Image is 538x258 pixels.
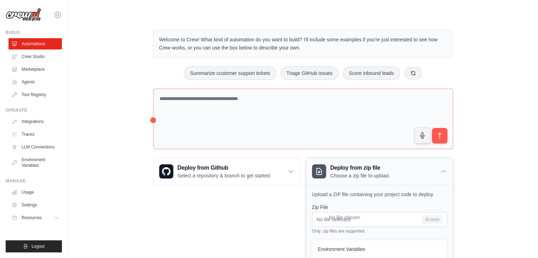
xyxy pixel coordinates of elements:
p: Upload a ZIP file containing your project code to deploy. [312,191,447,198]
h3: Deploy from zip file [330,164,390,172]
a: Settings [8,199,62,211]
span: Logout [31,244,45,249]
button: Logout [6,240,62,252]
a: Agents [8,76,62,88]
a: Usage [8,187,62,198]
p: Welcome to Crew! What kind of automation do you want to build? I'll include some examples if you'... [159,36,447,52]
a: Traces [8,129,62,140]
button: Triage GitHub issues [280,66,339,80]
a: Marketplace [8,64,62,75]
p: Select a repository & branch to get started. [178,172,271,179]
label: Zip File [312,204,447,211]
button: Resources [8,212,62,223]
a: Environment Variables [8,154,62,171]
p: Choose a zip file to upload. [330,172,390,179]
a: LLM Connections [8,141,62,153]
h3: Deploy from Github [178,164,271,172]
a: Automations [8,38,62,49]
div: Manage [6,178,62,184]
div: Operate [6,107,62,113]
button: Score inbound leads [343,66,400,80]
button: Summarize customer support tickets [184,66,276,80]
span: Resources [22,215,42,221]
a: Crew Studio [8,51,62,62]
h3: Environment Variables [318,246,441,253]
div: Build [6,30,62,35]
p: Only .zip files are supported [312,228,447,234]
a: Tool Registry [8,89,62,100]
input: No file selected Browse [312,212,447,227]
a: Integrations [8,116,62,127]
iframe: Chat Widget [503,224,538,258]
img: Logo [6,8,41,22]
